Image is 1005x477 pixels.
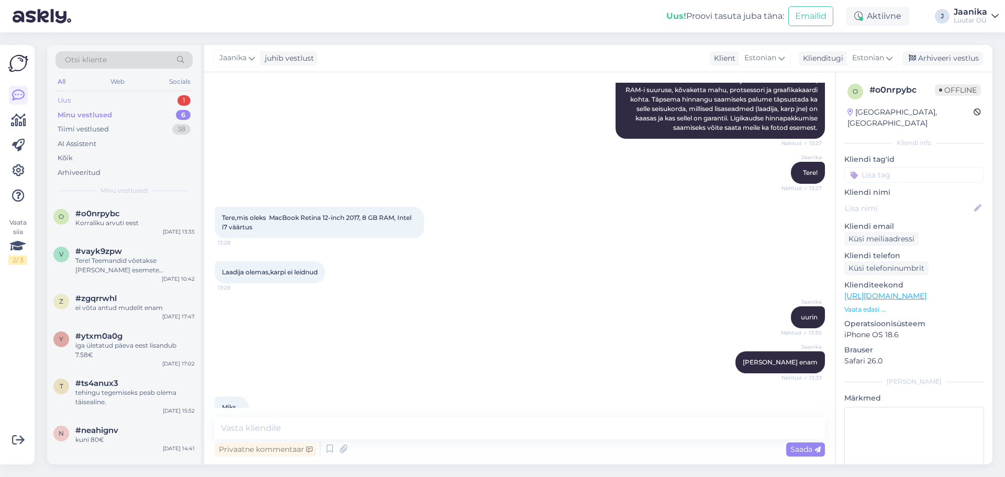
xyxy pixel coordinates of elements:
[8,218,27,265] div: Vaata siia
[844,138,984,148] div: Kliendi info
[844,250,984,261] p: Kliendi telefon
[666,10,784,23] div: Proovi tasuta juba täna:
[75,303,195,313] div: ei võta antud mudelit enam
[58,153,73,163] div: Kõik
[844,261,929,275] div: Küsi telefoninumbrit
[172,124,191,135] div: 38
[844,154,984,165] p: Kliendi tag'id
[75,209,120,218] span: #o0nrpybc
[902,51,983,65] div: Arhiveeri vestlus
[744,52,776,64] span: Estonian
[55,75,68,88] div: All
[218,239,257,247] span: 13:28
[58,110,112,120] div: Minu vestlused
[743,358,818,366] span: [PERSON_NAME] enam
[844,318,984,329] p: Operatsioonisüsteem
[59,335,63,343] span: y
[801,313,818,321] span: uurin
[219,52,247,64] span: Jaanika
[222,214,413,231] span: Tere,mis oleks MacBook Retina 12-inch 2017, 8 GB RAM, Intel i7 väärtus
[954,8,999,25] a: JaanikaLuutar OÜ
[783,298,822,306] span: Jaanika
[59,213,64,220] span: o
[167,75,193,88] div: Socials
[58,168,100,178] div: Arhiveeritud
[222,403,236,411] span: Miks
[58,139,96,149] div: AI Assistent
[935,9,950,24] div: J
[75,341,195,360] div: iga ületatud päeva eest lisandub 7.58€
[218,284,257,292] span: 13:28
[852,52,884,64] span: Estonian
[844,232,919,246] div: Küsi meiliaadressi
[163,445,195,452] div: [DATE] 14:41
[75,379,118,388] span: #ts4anux3
[781,184,822,192] span: Nähtud ✓ 13:27
[75,388,195,407] div: tehingu tegemiseks peab olema täisealine.
[781,329,822,337] span: Nähtud ✓ 13:30
[8,256,27,265] div: 2 / 3
[75,247,122,256] span: #vayk9zpw
[788,6,833,26] button: Emailid
[710,53,735,64] div: Klient
[844,221,984,232] p: Kliendi email
[844,356,984,367] p: Safari 26.0
[844,377,984,386] div: [PERSON_NAME]
[847,107,974,129] div: [GEOGRAPHIC_DATA], [GEOGRAPHIC_DATA]
[666,11,686,21] b: Uus!
[935,84,981,96] span: Offline
[799,53,843,64] div: Klienditugi
[853,87,858,95] span: o
[59,429,64,437] span: n
[869,84,935,96] div: # o0nrpybc
[163,407,195,415] div: [DATE] 15:52
[954,16,987,25] div: Luutar OÜ
[222,268,318,276] span: Laadija olemas,karpi ei leidnud
[75,218,195,228] div: Korraliku arvuti eest
[59,297,63,305] span: z
[844,393,984,404] p: Märkmed
[162,275,195,283] div: [DATE] 10:42
[783,153,822,161] span: Jaanika
[58,95,71,106] div: Uus
[108,75,127,88] div: Web
[781,374,822,382] span: Nähtud ✓ 13:33
[60,382,63,390] span: t
[783,343,822,351] span: Jaanika
[844,291,926,301] a: [URL][DOMAIN_NAME]
[177,95,191,106] div: 1
[75,435,195,445] div: kuni 80€
[844,329,984,340] p: iPhone OS 18.6
[65,54,107,65] span: Otsi kliente
[844,280,984,291] p: Klienditeekond
[215,442,317,457] div: Privaatne kommentaar
[75,256,195,275] div: Tere! Teemandid võetakse [PERSON_NAME] esemete hindamisel arvesse. Teemantidega ehete puhul võime...
[163,228,195,236] div: [DATE] 13:35
[58,124,109,135] div: Tiimi vestlused
[261,53,314,64] div: juhib vestlust
[790,445,821,454] span: Saada
[162,313,195,320] div: [DATE] 17:47
[100,186,148,195] span: Minu vestlused
[59,250,63,258] span: v
[8,53,28,73] img: Askly Logo
[844,345,984,356] p: Brauser
[75,426,118,435] span: #neahignv
[162,360,195,368] div: [DATE] 17:02
[845,203,972,214] input: Lisa nimi
[846,7,910,26] div: Aktiivne
[844,187,984,198] p: Kliendi nimi
[803,169,818,176] span: Tere!
[75,331,122,341] span: #ytxm0a0g
[75,294,117,303] span: #zgqrrwhl
[176,110,191,120] div: 6
[954,8,987,16] div: Jaanika
[844,305,984,314] p: Vaata edasi ...
[781,139,822,147] span: Nähtud ✓ 13:27
[844,167,984,183] input: Lisa tag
